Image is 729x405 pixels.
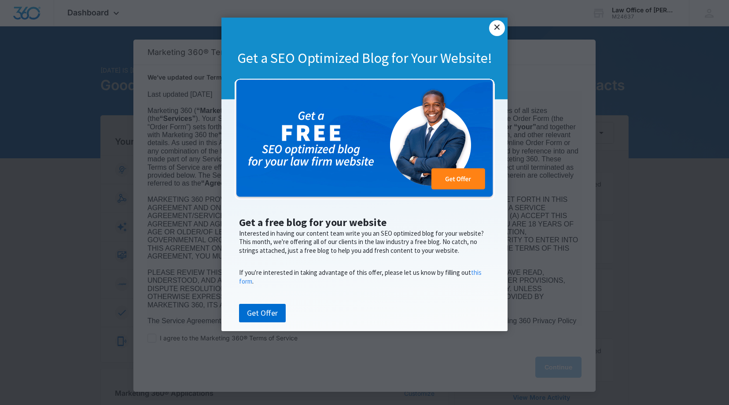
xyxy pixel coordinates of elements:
[239,268,482,285] a: this form
[239,229,484,255] span: Interested in having our content team write you an SEO optimized blog for your website? This mont...
[239,304,286,322] a: Get Offer
[239,268,482,285] span: If you're interested in taking advantage of this offer, please let us know by filling out .
[221,49,508,68] h1: Get a SEO Optimized Blog for Your Website!
[489,20,505,36] a: Close modal
[239,215,387,229] span: Get a free blog for your website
